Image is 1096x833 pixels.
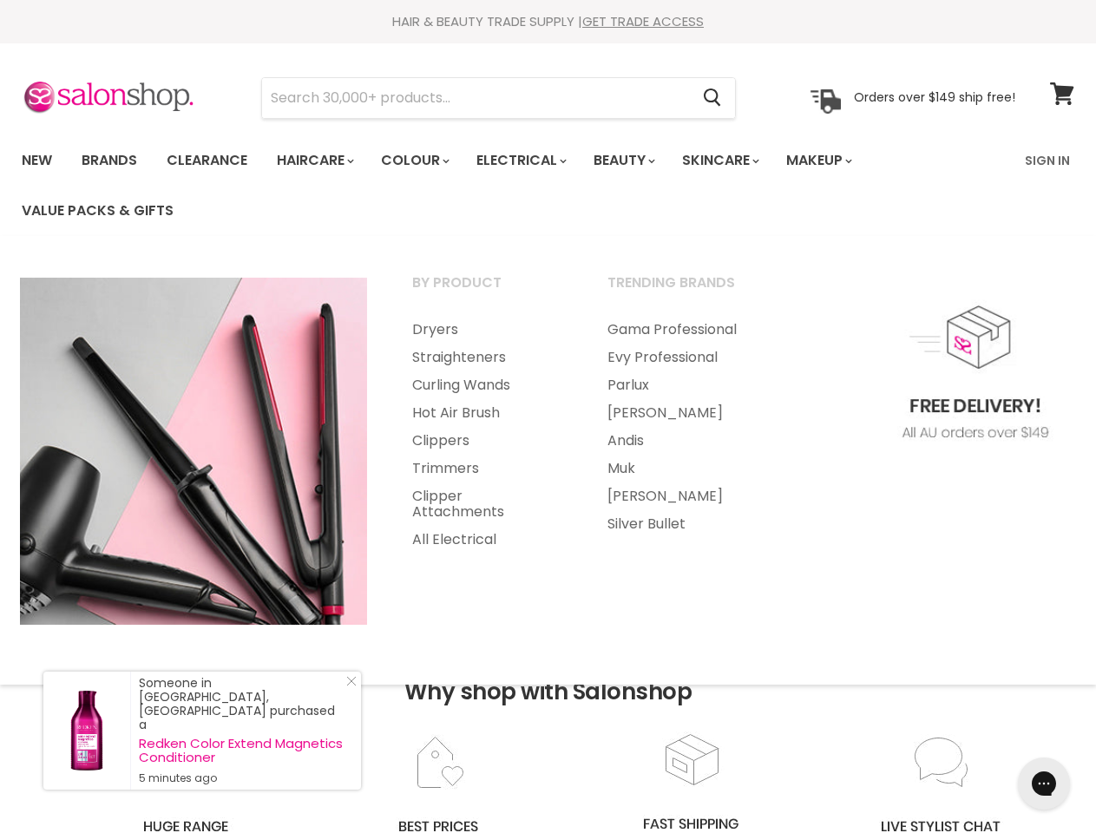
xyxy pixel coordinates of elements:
a: Parlux [586,371,778,399]
ul: Main menu [9,135,1014,236]
a: All Electrical [390,526,582,554]
a: Trimmers [390,455,582,482]
a: New [9,142,65,179]
a: Clippers [390,427,582,455]
a: Gama Professional [586,316,778,344]
a: Makeup [773,142,863,179]
p: Orders over $149 ship free! [854,89,1015,105]
a: Sign In [1014,142,1080,179]
a: Trending Brands [586,269,778,312]
a: Muk [586,455,778,482]
a: Andis [586,427,778,455]
button: Search [689,78,735,118]
a: Dryers [390,316,582,344]
a: Electrical [463,142,577,179]
a: Close Notification [339,676,357,693]
a: Hot Air Brush [390,399,582,427]
a: Clearance [154,142,260,179]
svg: Close Icon [346,676,357,686]
a: Value Packs & Gifts [9,193,187,229]
a: Haircare [264,142,364,179]
a: Beauty [581,142,666,179]
ul: Main menu [586,316,778,538]
form: Product [261,77,736,119]
a: Silver Bullet [586,510,778,538]
a: Skincare [669,142,770,179]
a: By Product [390,269,582,312]
input: Search [262,78,689,118]
a: Clipper Attachments [390,482,582,526]
a: [PERSON_NAME] [586,399,778,427]
div: Someone in [GEOGRAPHIC_DATA], [GEOGRAPHIC_DATA] purchased a [139,676,344,785]
a: Straighteners [390,344,582,371]
a: [PERSON_NAME] [586,482,778,510]
small: 5 minutes ago [139,771,344,785]
a: GET TRADE ACCESS [582,12,704,30]
a: Evy Professional [586,344,778,371]
a: Curling Wands [390,371,582,399]
a: Redken Color Extend Magnetics Conditioner [139,737,344,764]
a: Brands [69,142,150,179]
ul: Main menu [390,316,582,554]
iframe: Gorgias live chat messenger [1009,751,1079,816]
a: Visit product page [43,672,130,790]
a: Colour [368,142,460,179]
